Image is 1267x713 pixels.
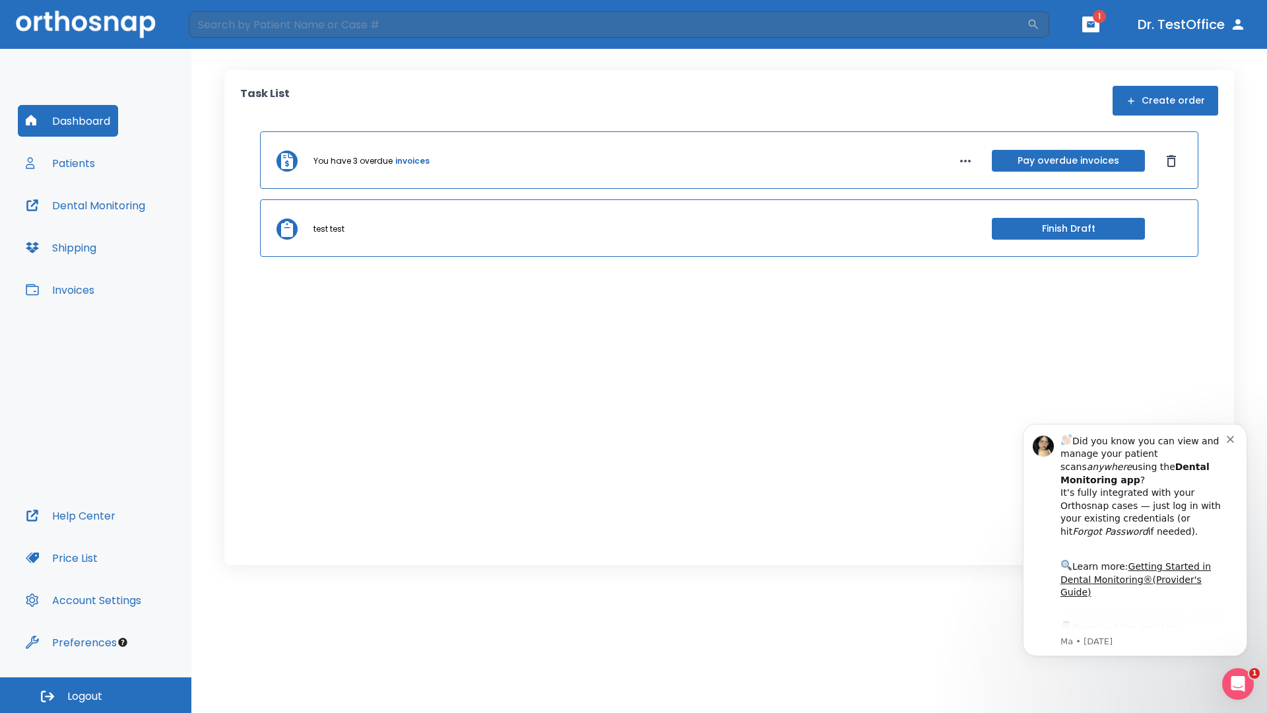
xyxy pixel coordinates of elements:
[395,155,430,167] a: invoices
[18,147,103,179] button: Patients
[992,150,1145,172] button: Pay overdue invoices
[18,232,104,263] button: Shipping
[117,636,129,648] div: Tooltip anchor
[1003,407,1267,706] iframe: Intercom notifications message
[1161,151,1182,172] button: Dismiss
[240,86,290,116] p: Task List
[18,584,149,616] button: Account Settings
[992,218,1145,240] button: Finish Draft
[1093,10,1106,23] span: 1
[1113,86,1218,116] button: Create order
[18,274,102,306] button: Invoices
[1249,668,1260,679] span: 1
[1132,13,1251,36] button: Dr. TestOffice
[67,689,102,704] span: Logout
[1222,668,1254,700] iframe: Intercom live chat
[18,500,123,531] button: Help Center
[313,223,344,235] p: test test
[18,189,153,221] button: Dental Monitoring
[313,155,393,167] p: You have 3 overdue
[18,105,118,137] button: Dashboard
[18,542,106,574] button: Price List
[189,11,1027,38] input: Search by Patient Name or Case #
[18,627,125,658] button: Preferences
[16,11,156,38] img: Orthosnap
